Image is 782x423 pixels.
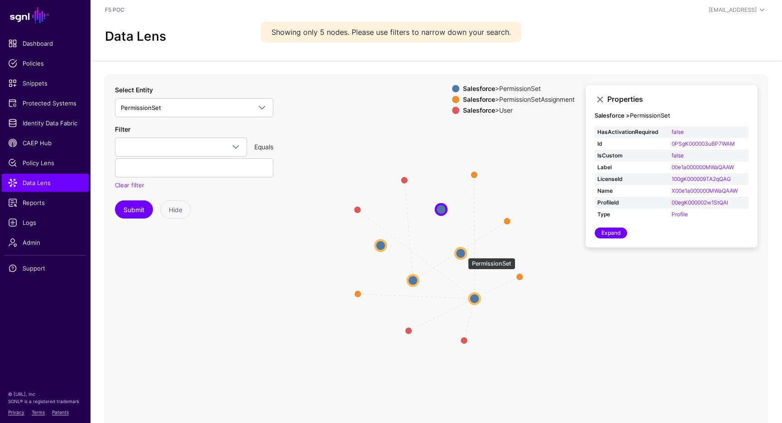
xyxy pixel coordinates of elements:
strong: Salesforce [463,95,495,103]
span: Policy Lens [8,158,82,167]
label: Select Entity [115,85,153,95]
button: Hide [160,200,191,219]
h3: Properties [607,95,749,104]
strong: Id [597,140,665,148]
a: Policies [2,54,89,72]
a: Privacy [8,409,24,415]
a: 100gK000009TA2qQAG [672,176,731,182]
a: CAEP Hub [2,134,89,152]
span: Identity Data Fabric [8,119,82,128]
strong: IsCustom [597,152,665,160]
span: Snippets [8,79,82,88]
a: Expand [595,228,627,238]
span: Reports [8,198,82,207]
a: Profile [672,211,688,218]
div: > PermissionSetAssignment [461,96,577,103]
a: Logs [2,214,89,232]
label: Filter [115,124,130,134]
p: © [URL], Inc [8,390,82,398]
span: Data Lens [8,178,82,187]
a: Data Lens [2,174,89,192]
strong: Salesforce [463,106,495,114]
div: > User [461,107,577,114]
strong: Salesforce > [595,112,630,119]
a: Patents [52,409,69,415]
a: Policy Lens [2,154,89,172]
button: Submit [115,200,153,219]
span: Support [8,264,82,273]
strong: Salesforce [463,85,495,92]
div: [EMAIL_ADDRESS] [709,6,757,14]
p: SGNL® is a registered trademark [8,398,82,405]
a: Admin [2,233,89,252]
a: X00e1a000000MWaQAAW [672,187,738,194]
a: Snippets [2,74,89,92]
strong: HasActivationRequired [597,128,665,136]
div: PermissionSet [468,258,515,270]
h4: PermissionSet [595,112,749,119]
a: false [672,152,684,159]
a: SGNL [5,5,85,25]
a: Reports [2,194,89,212]
a: false [672,128,684,135]
h2: Data Lens [105,29,166,44]
span: Admin [8,238,82,247]
a: Terms [32,409,45,415]
strong: ProfileId [597,199,665,207]
a: F5 POC [105,6,124,13]
strong: Label [597,163,665,171]
span: Protected Systems [8,99,82,108]
strong: LicenseId [597,175,665,183]
div: > PermissionSet [461,85,577,92]
strong: Type [597,210,665,219]
div: Equals [251,142,277,152]
span: PermissionSet [121,104,161,111]
span: Dashboard [8,39,82,48]
a: 0PSgK000003uBP7WAM [672,140,735,147]
span: CAEP Hub [8,138,82,147]
span: Policies [8,59,82,68]
a: 00e1a000000MWaQAAW [672,164,734,171]
a: Protected Systems [2,94,89,112]
a: Clear filter [115,181,144,189]
a: Dashboard [2,34,89,52]
div: Showing only 5 nodes. Please use filters to narrow down your search. [261,22,522,43]
strong: Name [597,187,665,195]
a: Identity Data Fabric [2,114,89,132]
a: 00egK000002w1StQAI [672,199,728,206]
span: Logs [8,218,82,227]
